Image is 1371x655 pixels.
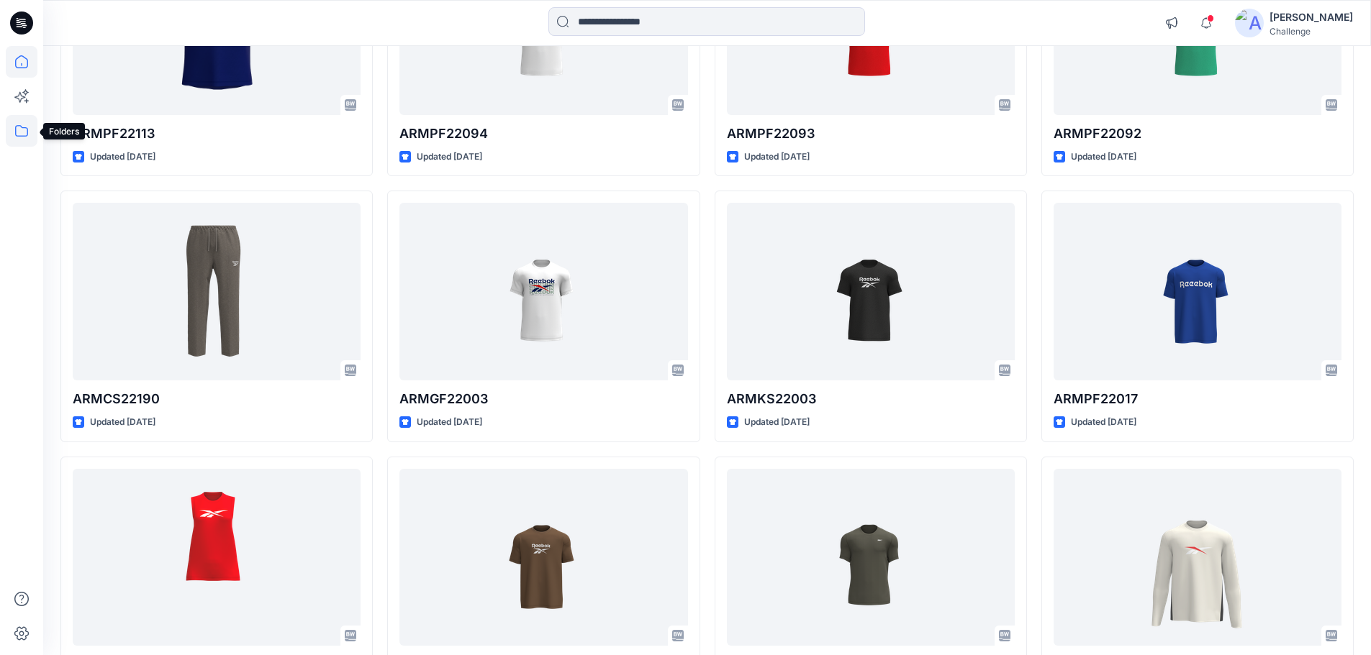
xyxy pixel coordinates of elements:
[90,415,155,430] p: Updated [DATE]
[744,415,810,430] p: Updated [DATE]
[1235,9,1264,37] img: avatar
[73,203,361,380] a: ARMCS22190
[1270,26,1353,37] div: Challenge
[399,469,687,646] a: ARUPF22021
[727,389,1015,409] p: ARMKS22003
[1071,150,1136,165] p: Updated [DATE]
[73,469,361,646] a: ARWPF22183
[73,124,361,144] p: ARMPF22113
[727,203,1015,380] a: ARMKS22003
[399,389,687,409] p: ARMGF22003
[744,150,810,165] p: Updated [DATE]
[73,389,361,409] p: ARMCS22190
[1270,9,1353,26] div: [PERSON_NAME]
[417,415,482,430] p: Updated [DATE]
[417,150,482,165] p: Updated [DATE]
[727,469,1015,646] a: ARMPF22070
[727,124,1015,144] p: ARMPF22093
[1054,389,1341,409] p: ARMPF22017
[399,203,687,380] a: ARMGF22003
[90,150,155,165] p: Updated [DATE]
[1054,203,1341,380] a: ARMPF22017
[1054,124,1341,144] p: ARMPF22092
[399,124,687,144] p: ARMPF22094
[1071,415,1136,430] p: Updated [DATE]
[1054,469,1341,646] a: ARMCF22022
